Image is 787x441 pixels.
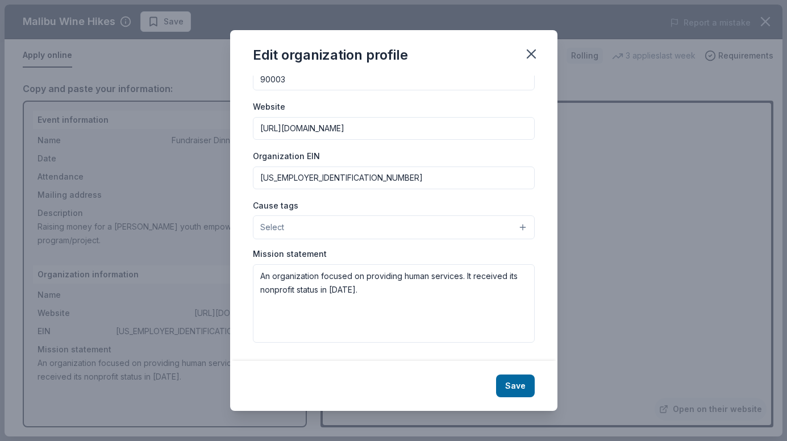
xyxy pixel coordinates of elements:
label: Website [253,101,285,113]
button: Select [253,215,535,239]
span: Select [260,220,284,234]
input: 12345 (U.S. only) [253,68,535,90]
label: Organization EIN [253,151,320,162]
button: Save [496,375,535,397]
input: 12-3456789 [253,167,535,189]
div: Edit organization profile [253,46,408,64]
label: Mission statement [253,248,327,260]
label: Cause tags [253,200,298,211]
textarea: An organization focused on providing human services. It received its nonprofit status in [DATE]. [253,264,535,343]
